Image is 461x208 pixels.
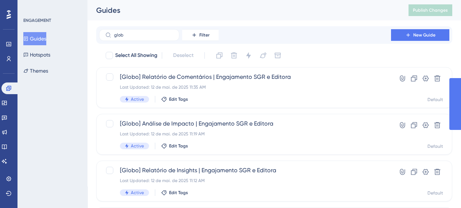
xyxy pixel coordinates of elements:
button: Filter [182,29,219,41]
span: Filter [199,32,210,38]
button: Deselect [167,49,200,62]
div: Guides [96,5,390,15]
span: Edit Tags [169,96,188,102]
button: Edit Tags [161,96,188,102]
div: Last Updated: 12 de mai. de 2025 11:12 AM [120,178,370,184]
button: Guides [23,32,46,45]
button: Themes [23,64,48,77]
iframe: UserGuiding AI Assistant Launcher [430,179,452,201]
div: Last Updated: 12 de mai. de 2025 11:35 AM [120,84,370,90]
span: Edit Tags [169,190,188,196]
button: Edit Tags [161,190,188,196]
span: Edit Tags [169,143,188,149]
div: Default [427,143,443,149]
button: New Guide [391,29,449,41]
span: [Globo] Relatório de Insights | Engajamento SGR e Editora [120,166,370,175]
button: Hotspots [23,48,50,61]
span: [Globo] Análise de Impacto | Engajamento SGR e Editora [120,119,370,128]
span: Deselect [173,51,194,60]
div: Default [427,97,443,103]
span: Publish Changes [413,7,448,13]
span: Select All Showing [115,51,157,60]
span: New Guide [413,32,435,38]
button: Edit Tags [161,143,188,149]
input: Search [114,32,173,38]
div: Default [427,190,443,196]
div: Last Updated: 12 de mai. de 2025 11:19 AM [120,131,370,137]
div: ENGAGEMENT [23,18,51,23]
span: Active [131,143,144,149]
button: Publish Changes [409,4,452,16]
span: [Globo] Relatório de Comentários | Engajamento SGR e Editora [120,73,370,81]
span: Active [131,190,144,196]
span: Active [131,96,144,102]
